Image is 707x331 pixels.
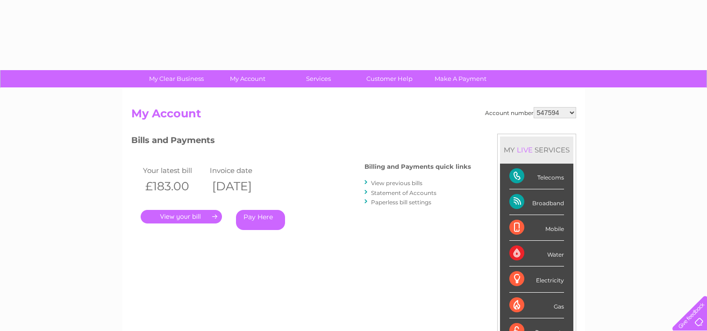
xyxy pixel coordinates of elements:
[509,164,564,189] div: Telecoms
[509,266,564,292] div: Electricity
[371,199,431,206] a: Paperless bill settings
[280,70,357,87] a: Services
[141,177,208,196] th: £183.00
[351,70,428,87] a: Customer Help
[207,164,275,177] td: Invoice date
[500,137,573,163] div: MY SERVICES
[209,70,286,87] a: My Account
[515,145,535,154] div: LIVE
[236,210,285,230] a: Pay Here
[364,163,471,170] h4: Billing and Payments quick links
[141,164,208,177] td: Your latest bill
[485,107,576,118] div: Account number
[371,180,422,187] a: View previous bills
[422,70,499,87] a: Make A Payment
[509,241,564,266] div: Water
[138,70,215,87] a: My Clear Business
[131,107,576,125] h2: My Account
[509,215,564,241] div: Mobile
[207,177,275,196] th: [DATE]
[141,210,222,223] a: .
[509,293,564,318] div: Gas
[371,189,436,196] a: Statement of Accounts
[509,189,564,215] div: Broadband
[131,134,471,150] h3: Bills and Payments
